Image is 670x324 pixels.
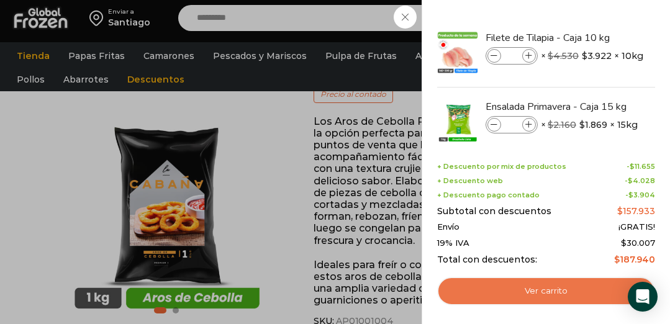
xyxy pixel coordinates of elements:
span: - [625,191,655,199]
span: + Descuento pago contado [437,191,540,199]
a: Filete de Tilapia - Caja 10 kg [486,31,633,45]
bdi: 187.940 [614,254,655,265]
span: × × 15kg [541,116,638,133]
span: $ [579,119,585,131]
span: - [625,177,655,185]
bdi: 3.904 [628,191,655,199]
bdi: 2.160 [548,119,576,130]
span: $ [617,205,623,217]
span: ¡GRATIS! [618,222,655,232]
bdi: 11.655 [630,162,655,171]
span: $ [621,238,627,248]
span: + Descuento por mix de productos [437,163,566,171]
span: $ [630,162,635,171]
bdi: 4.530 [548,50,579,61]
span: - [627,163,655,171]
span: $ [628,176,633,185]
bdi: 1.869 [579,119,607,131]
a: Ver carrito [437,277,655,305]
input: Product quantity [502,49,521,63]
div: Open Intercom Messenger [628,282,658,312]
span: $ [614,254,620,265]
bdi: 157.933 [617,205,655,217]
bdi: 3.922 [582,50,612,62]
span: $ [628,191,633,199]
span: Subtotal con descuentos [437,206,551,217]
span: $ [548,50,553,61]
span: + Descuento web [437,177,503,185]
a: Ensalada Primavera - Caja 15 kg [486,100,633,114]
span: Total con descuentos: [437,254,537,265]
input: Product quantity [502,118,521,132]
span: 19% IVA [437,238,469,248]
span: $ [582,50,587,62]
bdi: 4.028 [628,176,655,185]
span: $ [548,119,553,130]
span: × × 10kg [541,47,643,65]
span: 30.007 [621,238,655,248]
span: Envío [437,222,459,232]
